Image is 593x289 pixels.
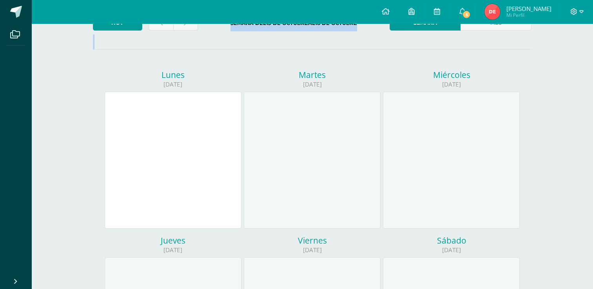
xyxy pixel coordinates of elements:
[506,5,551,13] span: [PERSON_NAME]
[484,4,500,20] img: 40e6512c0c43b7e5767b71e92a65e154.png
[244,69,381,80] div: Martes
[105,80,241,89] div: [DATE]
[105,246,241,254] div: [DATE]
[462,10,471,19] span: 5
[244,80,381,89] div: [DATE]
[105,69,241,80] div: Lunes
[244,235,381,246] div: Viernes
[506,12,551,18] span: Mi Perfil
[244,246,381,254] div: [DATE]
[383,246,520,254] div: [DATE]
[105,235,241,246] div: Jueves
[383,69,520,80] div: Miércoles
[383,235,520,246] div: Sábado
[383,80,520,89] div: [DATE]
